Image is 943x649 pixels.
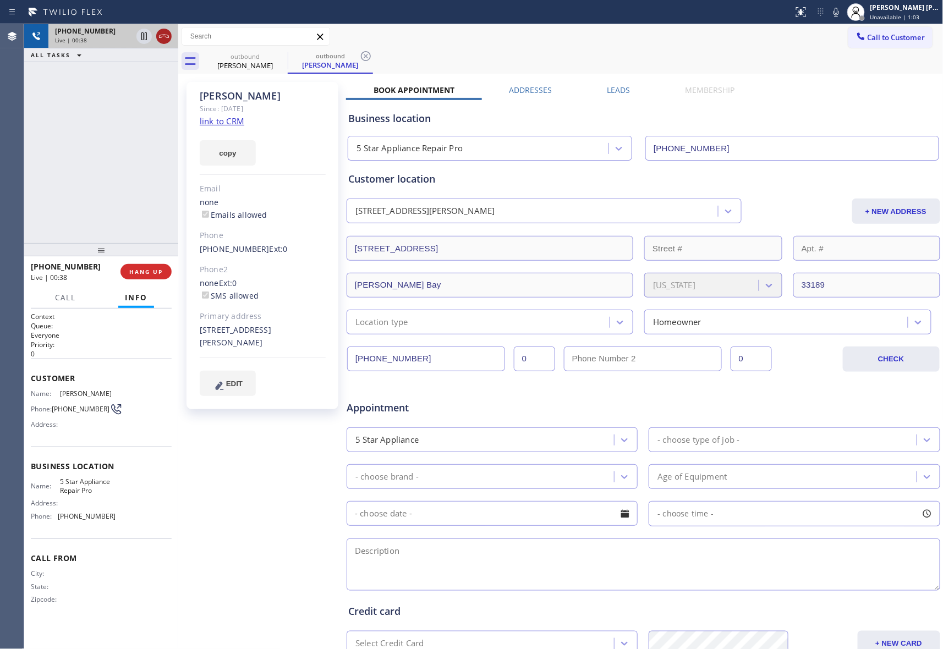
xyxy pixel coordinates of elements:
div: [PERSON_NAME] [204,61,287,70]
div: none [200,277,326,302]
button: copy [200,140,256,166]
input: ZIP [793,273,940,298]
label: Leads [607,85,631,95]
span: - choose time - [657,508,714,519]
button: HANG UP [120,264,172,279]
span: Phone: [31,512,58,520]
div: - choose type of job - [657,433,739,446]
span: Live | 00:38 [55,36,87,44]
div: [STREET_ADDRESS][PERSON_NAME] [355,205,495,218]
input: Ext. [514,346,555,371]
label: Membership [686,85,735,95]
span: Call From [31,553,172,563]
label: Book Appointment [374,85,454,95]
input: Phone Number 2 [564,346,722,371]
input: Ext. 2 [731,346,772,371]
span: [PERSON_NAME] [60,389,115,398]
span: Business location [31,461,172,471]
div: Location type [355,316,408,328]
input: Emails allowed [202,211,209,218]
button: Hang up [156,29,172,44]
div: none [200,196,326,222]
div: Phone2 [200,263,326,276]
label: Addresses [509,85,552,95]
button: Hold Customer [136,29,152,44]
span: Appointment [347,400,543,415]
button: EDIT [200,371,256,396]
input: Search [182,28,330,45]
div: - choose brand - [355,470,419,483]
p: 0 [31,349,172,359]
div: Customer location [348,172,939,186]
h1: Context [31,312,172,321]
span: Unavailable | 1:03 [870,13,920,21]
label: SMS allowed [200,290,259,301]
input: Phone Number [645,136,939,161]
span: [PHONE_NUMBER] [58,512,116,520]
button: Info [118,287,154,309]
span: 5 Star Appliance Repair Pro [60,477,115,494]
input: Phone Number [347,346,505,371]
div: Phone [200,229,326,242]
div: Email [200,183,326,195]
div: Edna [204,49,287,74]
input: - choose date - [347,501,638,526]
div: [PERSON_NAME] [PERSON_NAME] [870,3,940,12]
span: Info [125,293,147,302]
div: [PERSON_NAME] [289,60,372,70]
div: Edna [289,49,372,73]
input: Street # [644,236,782,261]
input: Apt. # [793,236,940,261]
span: Zipcode: [31,595,60,603]
span: Call [55,293,76,302]
button: ALL TASKS [24,48,92,62]
a: [PHONE_NUMBER] [200,244,270,254]
h2: Priority: [31,340,172,349]
span: Phone: [31,405,52,413]
div: Homeowner [653,316,701,328]
div: Age of Equipment [657,470,727,483]
span: [PHONE_NUMBER] [52,405,109,413]
p: Everyone [31,331,172,340]
span: [PHONE_NUMBER] [55,26,116,36]
span: City: [31,569,60,577]
span: Address: [31,420,60,428]
div: 5 Star Appliance [355,433,419,446]
span: Live | 00:38 [31,273,67,282]
div: Since: [DATE] [200,102,326,115]
span: EDIT [226,380,243,388]
span: Ext: 0 [219,278,237,288]
div: Business location [348,111,939,126]
span: Name: [31,482,60,490]
button: Call [48,287,83,309]
a: link to CRM [200,116,244,127]
input: City [347,273,633,298]
button: CHECK [843,346,940,372]
input: SMS allowed [202,291,209,299]
div: Credit card [348,604,939,619]
div: 5 Star Appliance Repair Pro [357,142,463,155]
span: Name: [31,389,60,398]
input: Address [347,236,633,261]
div: outbound [204,52,287,61]
span: [PHONE_NUMBER] [31,261,101,272]
span: Address: [31,499,60,507]
span: ALL TASKS [31,51,70,59]
div: [STREET_ADDRESS][PERSON_NAME] [200,324,326,349]
span: Ext: 0 [270,244,288,254]
span: HANG UP [129,268,163,276]
div: Primary address [200,310,326,323]
button: Mute [829,4,844,20]
div: outbound [289,52,372,60]
button: Call to Customer [848,27,933,48]
button: + NEW ADDRESS [852,199,940,224]
label: Emails allowed [200,210,267,220]
h2: Queue: [31,321,172,331]
span: Customer [31,373,172,383]
div: [PERSON_NAME] [200,90,326,102]
span: Call to Customer [868,32,925,42]
span: State: [31,582,60,591]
